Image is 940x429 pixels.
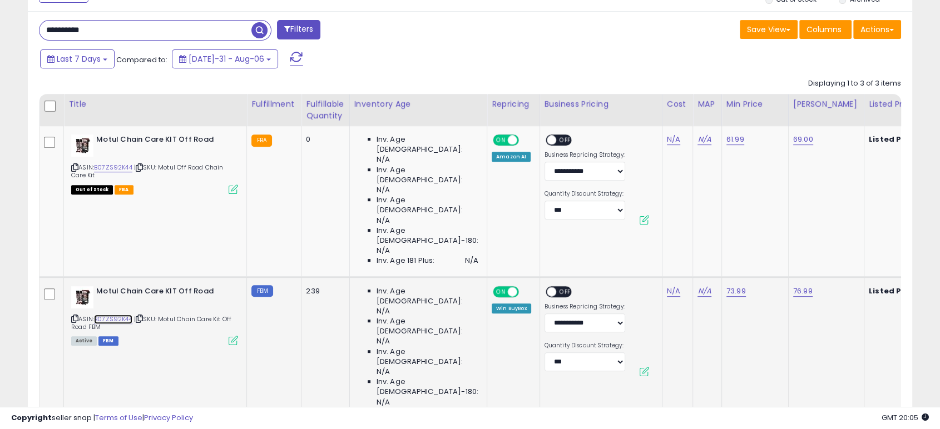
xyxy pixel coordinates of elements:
[494,136,508,145] span: ON
[11,412,52,423] strong: Copyright
[71,134,238,193] div: ASIN:
[377,347,478,367] span: Inv. Age [DEMOGRAPHIC_DATA]:
[377,256,435,266] span: Inv. Age 181 Plus:
[306,134,340,144] div: 0
[494,287,508,296] span: ON
[172,49,278,68] button: [DATE]-31 - Aug-06
[697,286,711,297] a: N/A
[251,134,272,147] small: FBA
[545,190,625,198] label: Quantity Discount Strategy:
[697,134,711,145] a: N/A
[726,286,746,297] a: 73.99
[799,20,852,39] button: Columns
[306,286,340,296] div: 239
[667,286,680,297] a: N/A
[71,185,113,194] span: All listings that are currently out of stock and unavailable for purchase on Amazon
[545,342,625,350] label: Quantity Discount Strategy:
[116,54,167,65] span: Compared to:
[465,256,478,266] span: N/A
[94,315,132,324] a: B07ZS92K44
[793,286,813,297] a: 76.99
[71,315,231,331] span: | SKU: Motul Chain Care Kit Off Road FBM
[517,136,535,145] span: OFF
[251,285,273,297] small: FBM
[377,154,390,164] span: N/A
[377,246,390,256] span: N/A
[144,412,193,423] a: Privacy Policy
[517,287,535,296] span: OFF
[377,134,478,154] span: Inv. Age [DEMOGRAPHIC_DATA]:
[96,286,231,300] b: Motul Chain Care KIT Off Road
[377,336,390,346] span: N/A
[71,336,97,346] span: All listings currently available for purchase on Amazon
[492,152,531,162] div: Amazon AI
[68,98,242,110] div: Title
[71,286,93,308] img: 41-NY71GybL._SL40_.jpg
[40,49,115,68] button: Last 7 Days
[57,53,101,64] span: Last 7 Days
[251,98,296,110] div: Fulfillment
[189,53,264,64] span: [DATE]-31 - Aug-06
[354,98,482,110] div: Inventory Age
[492,98,535,110] div: Repricing
[545,151,625,159] label: Business Repricing Strategy:
[71,134,93,157] img: 41-NY71GybL._SL40_.jpg
[807,24,842,35] span: Columns
[740,20,798,39] button: Save View
[94,163,132,172] a: B07ZS92K44
[377,286,478,306] span: Inv. Age [DEMOGRAPHIC_DATA]:
[115,185,133,194] span: FBA
[882,412,929,423] span: 2025-08-14 20:05 GMT
[11,413,193,423] div: seller snap | |
[377,306,390,316] span: N/A
[556,287,574,296] span: OFF
[869,286,919,296] b: Listed Price:
[853,20,901,39] button: Actions
[377,216,390,226] span: N/A
[545,98,657,110] div: Business Pricing
[377,367,390,377] span: N/A
[377,377,478,397] span: Inv. Age [DEMOGRAPHIC_DATA]-180:
[306,98,344,122] div: Fulfillable Quantity
[377,195,478,215] span: Inv. Age [DEMOGRAPHIC_DATA]:
[95,412,142,423] a: Terms of Use
[377,316,478,336] span: Inv. Age [DEMOGRAPHIC_DATA]:
[697,98,716,110] div: MAP
[667,134,680,145] a: N/A
[98,336,118,346] span: FBM
[377,226,478,246] span: Inv. Age [DEMOGRAPHIC_DATA]-180:
[556,136,574,145] span: OFF
[726,98,784,110] div: Min Price
[793,134,813,145] a: 69.00
[377,165,478,185] span: Inv. Age [DEMOGRAPHIC_DATA]:
[71,286,238,345] div: ASIN:
[96,134,231,148] b: Motul Chain Care KIT Off Road
[793,98,859,110] div: [PERSON_NAME]
[71,163,224,179] span: | SKU: Motul Off Road Chain Care Kit
[377,185,390,195] span: N/A
[726,134,744,145] a: 61.99
[869,134,919,144] b: Listed Price:
[667,98,689,110] div: Cost
[545,303,625,311] label: Business Repricing Strategy:
[492,303,531,313] div: Win BuyBox
[808,78,901,89] div: Displaying 1 to 3 of 3 items
[277,20,320,39] button: Filters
